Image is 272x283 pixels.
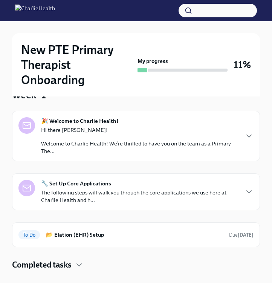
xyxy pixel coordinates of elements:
strong: 🔧 Set Up Core Applications [41,180,111,187]
h4: Completed tasks [12,259,72,271]
strong: [DATE] [238,232,254,238]
a: To Do📂 Elation (EHR) SetupDue[DATE] [18,229,254,241]
div: Completed tasks [12,259,260,271]
strong: My progress [138,57,168,65]
p: The following steps will walk you through the core applications we use here at Charlie Health and... [41,189,238,204]
span: Due [229,232,254,238]
img: CharlieHealth [15,5,55,17]
h2: New PTE Primary Therapist Onboarding [21,42,134,87]
span: October 3rd, 2025 10:00 [229,231,254,239]
p: Hi there [PERSON_NAME]! [41,126,238,134]
p: Welcome to Charlie Health! We’re thrilled to have you on the team as a Primary The... [41,140,238,155]
h6: 📂 Elation (EHR) Setup [46,231,223,239]
span: To Do [18,232,40,238]
strong: 🎉 Welcome to Charlie Health! [41,117,118,125]
h3: 11% [234,58,251,72]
